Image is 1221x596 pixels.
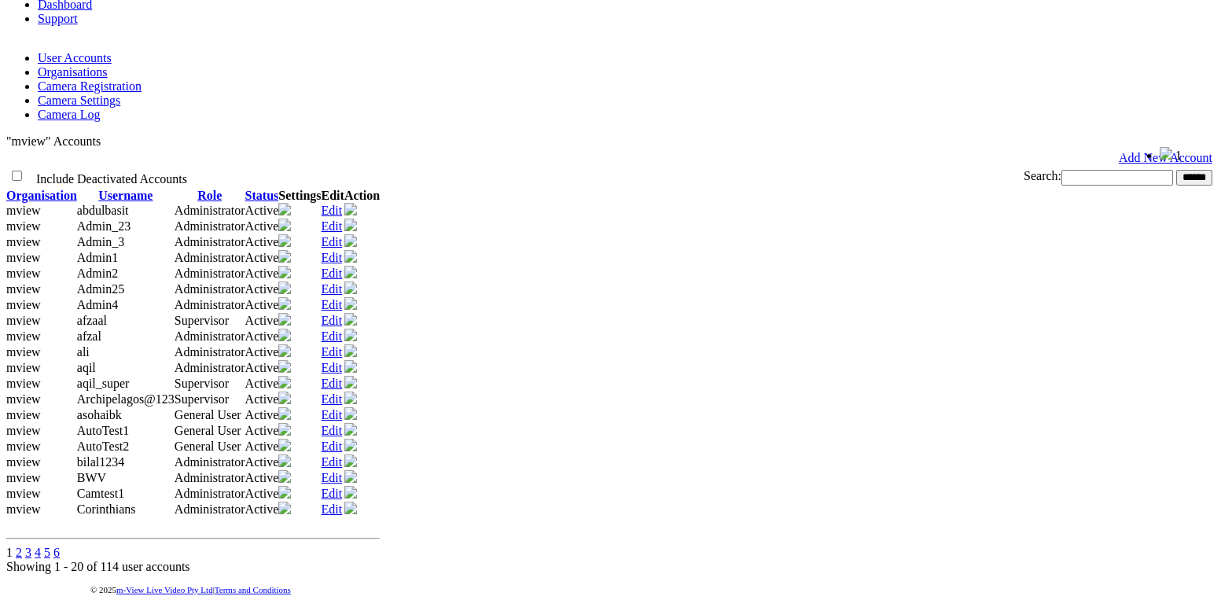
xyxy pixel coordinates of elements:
td: Administrator [175,250,245,266]
span: 1 [6,546,13,559]
a: Organisation [6,189,77,202]
img: user-active-green-icon.svg [344,407,357,420]
span: AutoTest2 [77,440,129,453]
a: m-View Live Video Pty Ltd [116,585,213,594]
td: Administrator [175,454,245,470]
img: user-active-green-icon.svg [344,439,357,451]
a: Camera Registration [38,79,142,93]
img: camera24.png [278,281,291,294]
a: Edit [322,455,343,469]
span: Admin1 [77,251,118,264]
span: asohaibk [77,408,122,421]
img: user-active-green-icon.svg [344,502,357,514]
span: mview [6,471,41,484]
a: Deactivate [344,252,357,265]
td: Active [245,203,279,219]
span: mview [6,408,41,421]
span: mview [6,219,41,233]
img: camera24.png [278,376,291,388]
a: Edit [322,487,343,500]
td: Administrator [175,297,245,313]
a: Deactivate [344,299,357,312]
a: Deactivate [344,472,357,485]
img: camera24.png [278,407,291,420]
span: Include Deactivated Accounts [36,172,187,186]
a: 4 [35,546,41,559]
a: 5 [44,546,50,559]
td: Administrator [175,203,245,219]
span: mview [6,251,41,264]
a: Camera Settings [38,94,120,107]
img: user-active-green-icon.svg [344,360,357,373]
img: user-active-green-icon.svg [344,423,357,436]
span: Admin_3 [77,235,124,248]
a: Edit [322,251,343,264]
a: User Accounts [38,51,112,64]
td: Supervisor [175,313,245,329]
a: Support [38,12,78,25]
td: Active [245,329,279,344]
span: AutoTest1 [77,424,129,437]
img: camera24.png [278,329,291,341]
a: Edit [322,471,343,484]
a: 3 [25,546,31,559]
span: mview [6,282,41,296]
img: camera24.png [278,266,291,278]
td: Active [245,470,279,486]
span: mview [6,455,41,469]
span: aqil [77,361,96,374]
td: Supervisor [175,376,245,392]
th: Settings [278,189,321,203]
a: Deactivate [344,425,357,438]
td: Administrator [175,344,245,360]
span: mview [6,235,41,248]
td: General User [175,407,245,423]
img: camera24.png [278,360,291,373]
a: Camera Log [38,108,101,121]
a: Status [245,189,279,202]
td: Active [245,454,279,470]
a: Deactivate [344,330,357,344]
img: camera24.png [278,344,291,357]
a: Edit [322,219,343,233]
span: Archipelagos@123 [77,392,175,406]
td: Active [245,266,279,281]
td: Administrator [175,281,245,297]
td: Active [245,392,279,407]
a: Edit [322,408,343,421]
span: Admin4 [77,298,118,311]
a: Deactivate [344,283,357,296]
span: mview [6,345,41,359]
span: mview [6,502,41,516]
a: Edit [322,314,343,327]
th: Edit [322,189,344,203]
a: Deactivate [344,393,357,407]
td: Active [245,219,279,234]
a: Deactivate [344,487,357,501]
a: Edit [322,298,343,311]
img: user-active-green-icon.svg [344,376,357,388]
span: bilal1234 [77,455,124,469]
span: Corinthians [77,502,136,516]
img: camera24.png [278,439,291,451]
a: Deactivate [344,267,357,281]
a: Terms and Conditions [215,585,291,594]
img: user-active-green-icon.svg [344,486,357,499]
a: Edit [322,502,343,516]
td: Active [245,250,279,266]
a: Deactivate [344,440,357,454]
a: Edit [322,392,343,406]
a: Username [98,189,153,202]
td: Administrator [175,266,245,281]
td: Active [245,297,279,313]
td: Administrator [175,329,245,344]
span: afzaal [77,314,107,327]
span: BWV [77,471,106,484]
span: mview [6,314,41,327]
span: mview [6,424,41,437]
a: 2 [16,546,22,559]
img: user-active-green-icon.svg [344,203,357,215]
span: Showing 1 - 20 of 114 user accounts [6,560,190,573]
td: Active [245,407,279,423]
img: camera24.png [278,297,291,310]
